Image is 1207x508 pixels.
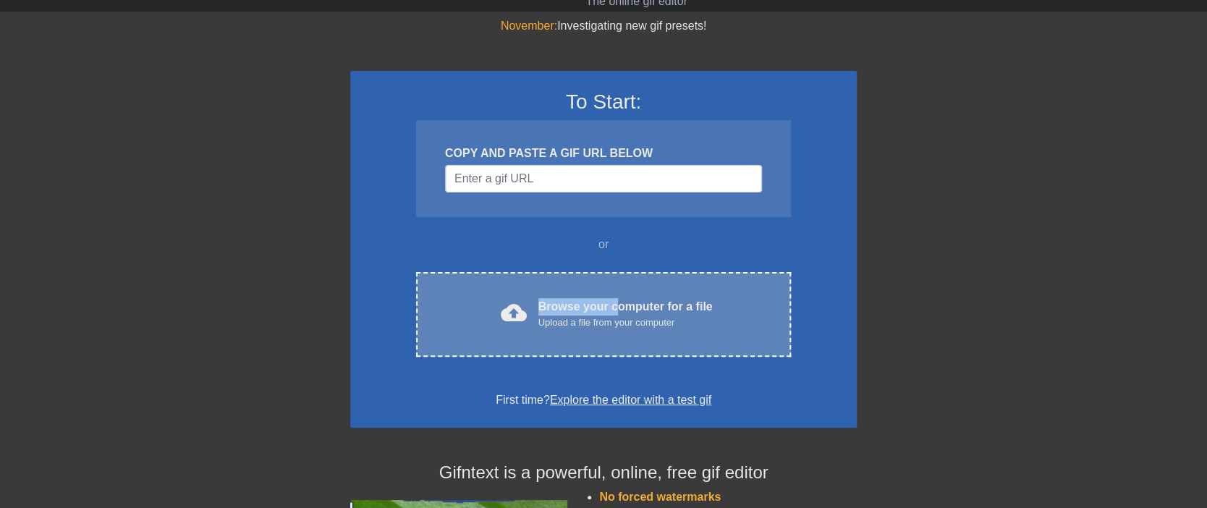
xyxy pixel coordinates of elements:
[550,394,711,406] a: Explore the editor with a test gif
[445,145,762,162] div: COPY AND PASTE A GIF URL BELOW
[369,391,838,409] div: First time?
[501,20,557,32] span: November:
[445,165,762,192] input: Username
[350,462,857,483] h4: Gifntext is a powerful, online, free gif editor
[538,316,713,330] div: Upload a file from your computer
[501,300,527,326] span: cloud_upload
[599,491,721,503] span: No forced watermarks
[369,90,838,114] h3: To Start:
[350,17,857,35] div: Investigating new gif presets!
[538,298,713,330] div: Browse your computer for a file
[388,236,819,253] div: or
